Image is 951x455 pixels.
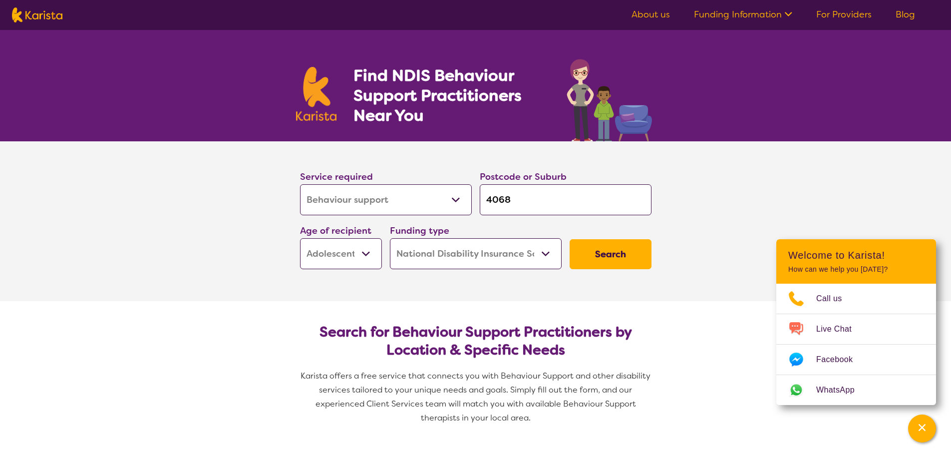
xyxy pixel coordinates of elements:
img: Karista logo [12,7,62,22]
label: Age of recipient [300,225,371,237]
button: Search [570,239,651,269]
ul: Choose channel [776,284,936,405]
label: Postcode or Suburb [480,171,567,183]
input: Type [480,184,651,215]
label: Service required [300,171,373,183]
button: Channel Menu [908,415,936,443]
img: behaviour-support [564,54,655,141]
p: Karista offers a free service that connects you with Behaviour Support and other disability servi... [296,369,655,425]
a: Web link opens in a new tab. [776,375,936,405]
h2: Welcome to Karista! [788,249,924,261]
a: For Providers [816,8,872,20]
div: Channel Menu [776,239,936,405]
p: How can we help you [DATE]? [788,265,924,274]
span: Call us [816,291,854,306]
h1: Find NDIS Behaviour Support Practitioners Near You [353,65,547,125]
h2: Search for Behaviour Support Practitioners by Location & Specific Needs [308,323,643,359]
img: Karista logo [296,67,337,121]
a: About us [632,8,670,20]
span: WhatsApp [816,383,867,398]
a: Funding Information [694,8,792,20]
a: Blog [896,8,915,20]
span: Facebook [816,352,865,367]
span: Live Chat [816,322,864,337]
label: Funding type [390,225,449,237]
